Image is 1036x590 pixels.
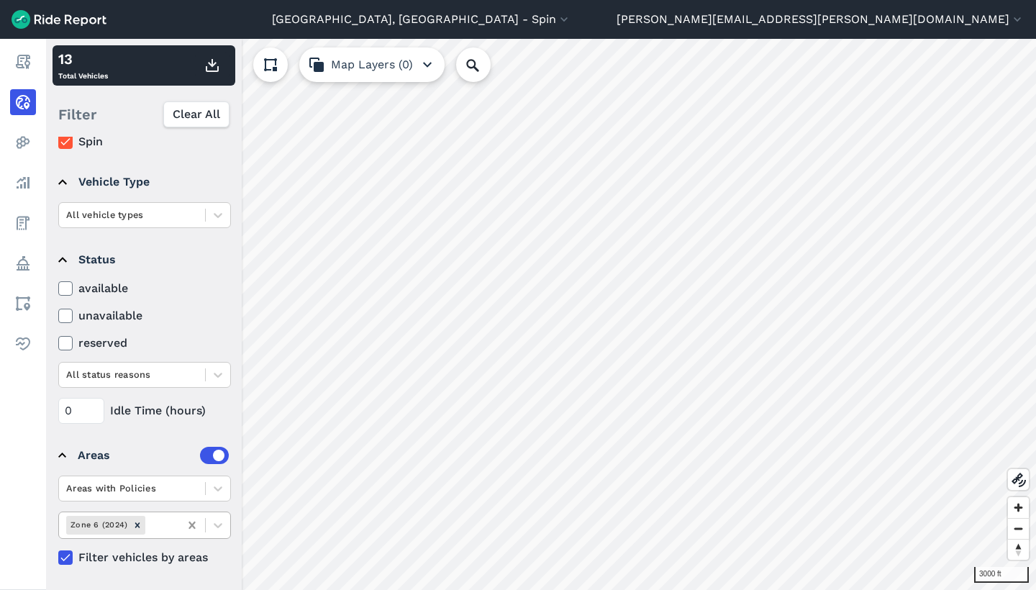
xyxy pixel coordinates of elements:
label: reserved [58,335,231,352]
div: 3000 ft [974,567,1029,583]
button: Clear All [163,101,230,127]
div: Idle Time (hours) [58,398,231,424]
canvas: Map [46,39,1036,590]
input: Search Location or Vehicles [456,47,514,82]
div: 13 [58,48,108,70]
div: Total Vehicles [58,48,108,83]
a: Heatmaps [10,130,36,155]
img: Ride Report [12,10,106,29]
a: Areas [10,291,36,317]
div: Filter [53,92,235,137]
a: Realtime [10,89,36,115]
button: [PERSON_NAME][EMAIL_ADDRESS][PERSON_NAME][DOMAIN_NAME] [617,11,1024,28]
label: unavailable [58,307,231,324]
label: Spin [58,133,231,150]
a: Fees [10,210,36,236]
a: Policy [10,250,36,276]
summary: Vehicle Type [58,162,229,202]
div: Remove Zone 6 (2024) [129,516,145,534]
button: Zoom out [1008,518,1029,539]
a: Analyze [10,170,36,196]
summary: Status [58,240,229,280]
a: Report [10,49,36,75]
button: Zoom in [1008,497,1029,518]
div: Zone 6 (2024) [66,516,129,534]
span: Clear All [173,106,220,123]
a: Health [10,331,36,357]
button: [GEOGRAPHIC_DATA], [GEOGRAPHIC_DATA] - Spin [272,11,571,28]
label: Filter vehicles by areas [58,549,231,566]
summary: Areas [58,435,229,476]
label: available [58,280,231,297]
button: Map Layers (0) [299,47,445,82]
div: Areas [78,447,229,464]
button: Reset bearing to north [1008,539,1029,560]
